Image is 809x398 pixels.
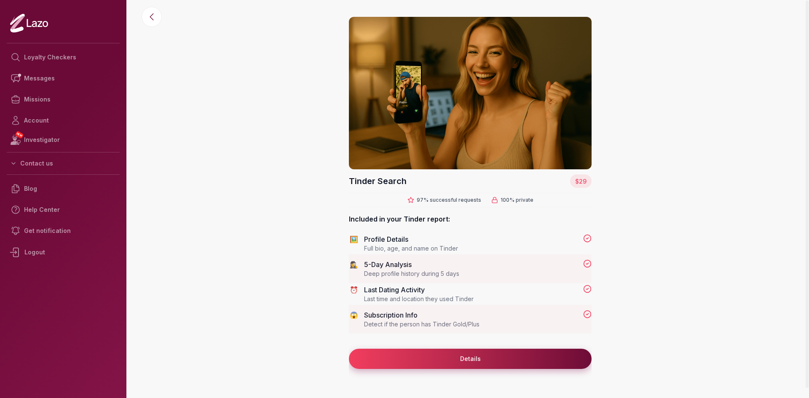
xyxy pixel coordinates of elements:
span: 100% private [501,197,533,203]
p: Full bio, age, and name on Tinder [364,244,578,253]
a: Loyalty Checkers [7,47,120,68]
h2: Included in your Tinder report: [349,214,592,224]
p: Last time and location they used Tinder [364,295,578,303]
a: Missions [7,89,120,110]
div: ⏰ [349,285,359,295]
span: NEW [15,131,24,139]
a: Get notification [7,220,120,241]
a: NEWInvestigator [7,131,120,149]
a: Account [7,110,120,131]
p: Tinder Search [349,175,407,187]
div: Logout [7,241,120,263]
p: Last Dating Activity [364,285,578,295]
div: 🖼️ [349,234,359,244]
span: 97% successful requests [417,197,481,203]
span: $29 [575,178,587,185]
button: Details [349,349,592,369]
img: Tinder Search [349,17,592,169]
p: Profile Details [364,234,578,244]
a: Blog [7,178,120,199]
button: Contact us [7,156,120,171]
a: Messages [7,68,120,89]
a: Help Center [7,199,120,220]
